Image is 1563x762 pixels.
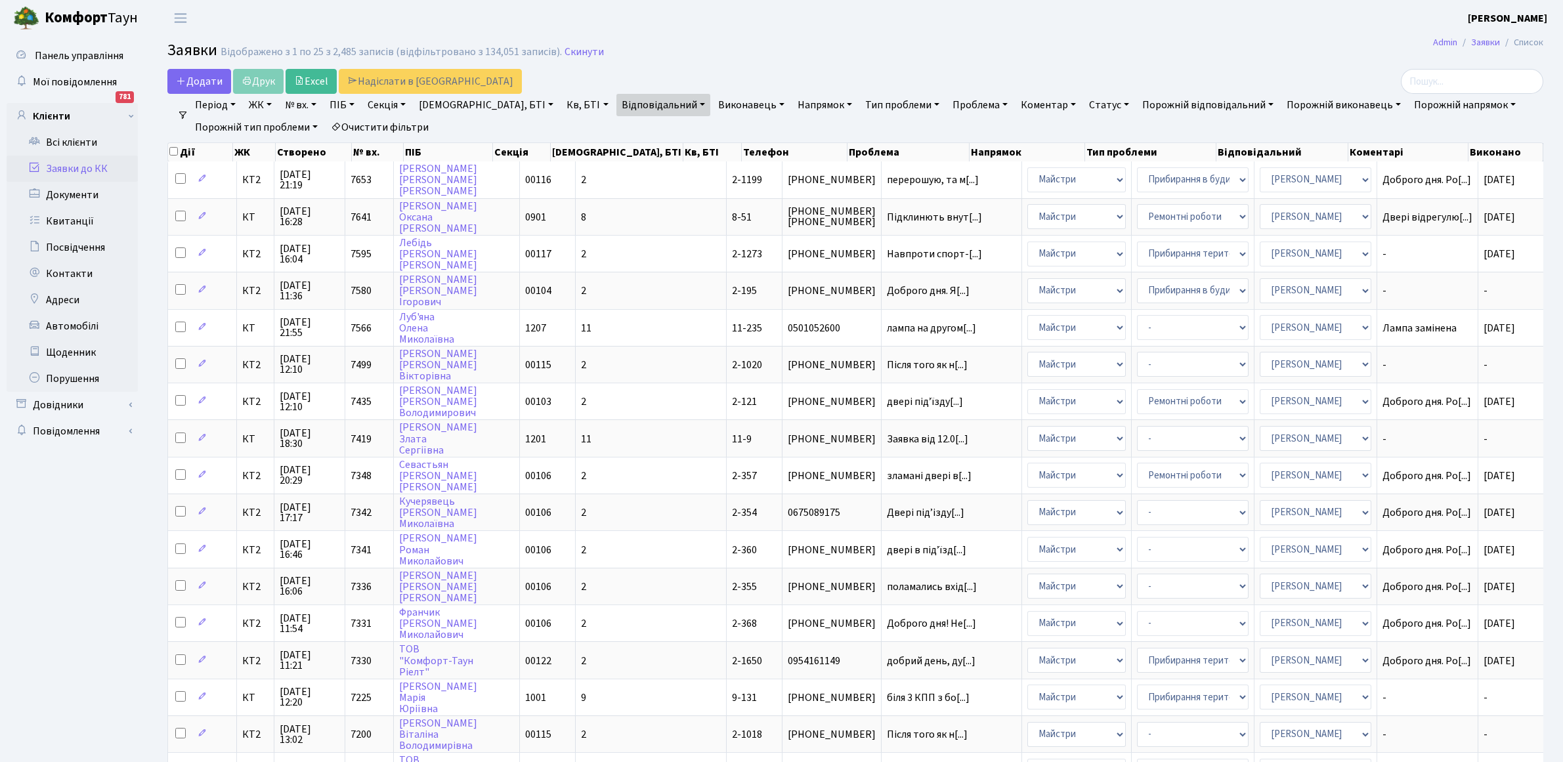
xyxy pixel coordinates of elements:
[581,394,586,409] span: 2
[732,727,762,742] span: 2-1018
[7,261,138,287] a: Контакти
[788,656,876,666] span: 0954161149
[1382,692,1472,703] span: -
[525,284,551,298] span: 00104
[887,432,968,446] span: Заявка від 12.0[...]
[732,247,762,261] span: 2-1273
[1382,616,1471,631] span: Доброго дня. Ро[...]
[326,116,434,138] a: Очистити фільтри
[887,469,972,483] span: зламані двері в[...]
[7,103,138,129] a: Клієнти
[33,75,117,89] span: Мої повідомлення
[7,339,138,366] a: Щоденник
[190,116,323,138] a: Порожній тип проблеми
[1484,616,1515,631] span: [DATE]
[7,313,138,339] a: Автомобілі
[351,543,372,557] span: 7341
[683,143,742,161] th: Кв, БТІ
[581,210,586,224] span: 8
[1382,505,1471,520] span: Доброго дня. Ро[...]
[242,175,268,185] span: КТ2
[399,532,477,568] a: [PERSON_NAME]РоманМиколайович
[242,396,268,407] span: КТ2
[280,206,339,227] span: [DATE] 16:28
[1484,247,1515,261] span: [DATE]
[1382,210,1472,224] span: Двері відрегулю[...]
[351,469,372,483] span: 7348
[732,358,762,372] span: 2-1020
[1484,469,1515,483] span: [DATE]
[280,94,322,116] a: № вх.
[399,679,477,716] a: [PERSON_NAME]МаріяЮріївна
[887,394,963,409] span: двері підʼїзду[...]
[280,391,339,412] span: [DATE] 12:10
[742,143,847,161] th: Телефон
[399,605,477,642] a: Франчик[PERSON_NAME]Миколайович
[1137,94,1279,116] a: Порожній відповідальний
[1484,690,1488,705] span: -
[581,469,586,483] span: 2
[351,358,372,372] span: 7499
[13,5,39,32] img: logo.png
[414,94,559,116] a: [DEMOGRAPHIC_DATA], БТІ
[351,505,372,520] span: 7342
[525,616,551,631] span: 00106
[788,323,876,333] span: 0501052600
[1484,432,1488,446] span: -
[7,392,138,418] a: Довідники
[351,580,372,594] span: 7336
[847,143,970,161] th: Проблема
[286,69,337,94] a: Excel
[581,690,586,705] span: 9
[7,182,138,208] a: Документи
[399,643,473,679] a: ТОВ"Комфорт-ТаунРіелт"
[1409,94,1521,116] a: Порожній напрямок
[280,465,339,486] span: [DATE] 20:29
[525,727,551,742] span: 00115
[7,208,138,234] a: Квитанції
[1484,173,1515,187] span: [DATE]
[1281,94,1406,116] a: Порожній виконавець
[788,545,876,555] span: [PHONE_NUMBER]
[7,418,138,444] a: Повідомлення
[788,507,876,518] span: 0675089175
[581,173,586,187] span: 2
[732,543,757,557] span: 2-360
[732,284,757,298] span: 2-195
[525,210,546,224] span: 0901
[1484,358,1488,372] span: -
[1484,394,1515,409] span: [DATE]
[351,247,372,261] span: 7595
[788,286,876,296] span: [PHONE_NUMBER]
[167,39,217,62] span: Заявки
[525,580,551,594] span: 00106
[116,91,134,103] div: 781
[1484,543,1515,557] span: [DATE]
[792,94,857,116] a: Напрямок
[732,580,757,594] span: 2-355
[351,690,372,705] span: 7225
[352,143,403,161] th: № вх.
[399,568,477,605] a: [PERSON_NAME][PERSON_NAME][PERSON_NAME]
[947,94,1013,116] a: Проблема
[1484,284,1488,298] span: -
[732,321,762,335] span: 11-235
[1413,29,1563,56] nav: breadcrumb
[525,432,546,446] span: 1201
[351,321,372,335] span: 7566
[1468,11,1547,26] b: [PERSON_NAME]
[887,173,979,187] span: перерошую, та м[...]
[190,94,241,116] a: Період
[399,236,477,272] a: Лебідь[PERSON_NAME][PERSON_NAME]
[399,383,477,420] a: [PERSON_NAME][PERSON_NAME]Володимирович
[242,471,268,481] span: КТ2
[1085,143,1216,161] th: Тип проблеми
[887,654,975,668] span: добрий день, ду[...]
[788,618,876,629] span: [PHONE_NUMBER]
[7,234,138,261] a: Посвідчення
[1382,654,1471,668] span: Доброго дня. Ро[...]
[242,249,268,259] span: КТ2
[1382,469,1471,483] span: Доброго дня. Ро[...]
[280,169,339,190] span: [DATE] 21:19
[581,358,586,372] span: 2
